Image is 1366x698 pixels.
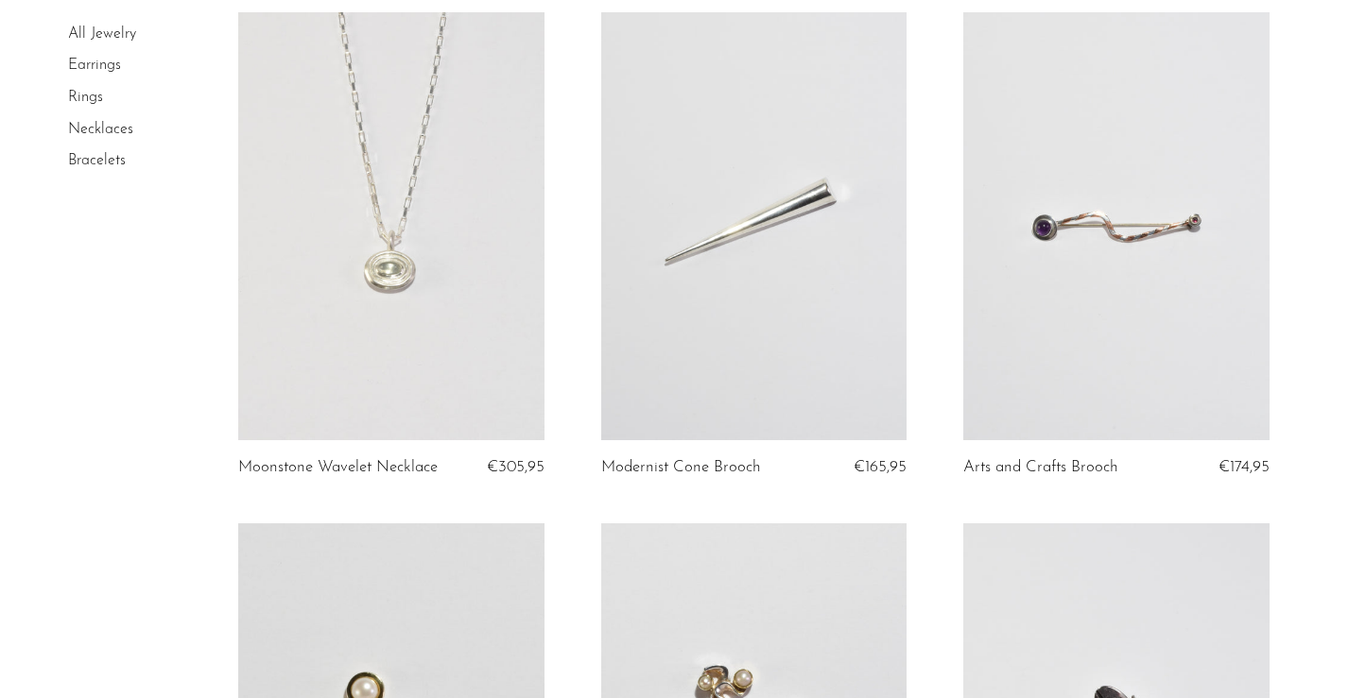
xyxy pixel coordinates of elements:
[601,459,761,476] a: Modernist Cone Brooch
[68,153,126,168] a: Bracelets
[487,459,545,475] span: €305,95
[68,59,121,74] a: Earrings
[68,122,133,137] a: Necklaces
[854,459,907,475] span: €165,95
[1219,459,1270,475] span: €174,95
[68,26,136,42] a: All Jewelry
[238,459,438,476] a: Moonstone Wavelet Necklace
[963,459,1118,476] a: Arts and Crafts Brooch
[68,90,103,105] a: Rings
